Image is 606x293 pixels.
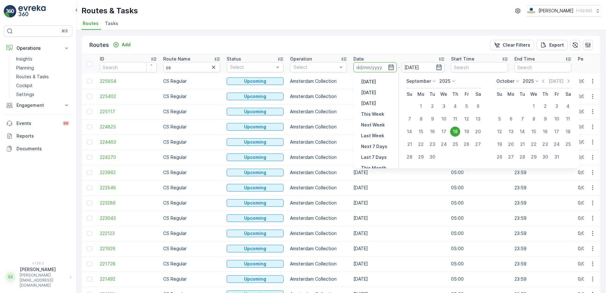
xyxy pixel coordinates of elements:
[100,185,157,191] span: 223546
[514,200,571,206] p: 23:59
[503,42,530,48] p: Clear Filters
[361,143,387,150] p: Next 7 Days
[438,88,449,100] th: Wednesday
[540,127,550,137] div: 16
[427,114,437,124] div: 9
[451,56,474,62] p: Start Time
[551,101,562,111] div: 3
[87,94,92,99] div: Toggle Row Selected
[517,152,527,162] div: 28
[529,101,539,111] div: 1
[61,29,68,34] p: ⌘B
[87,79,92,84] div: Toggle Row Selected
[361,111,384,117] p: This Week
[514,169,571,176] p: 23:59
[87,140,92,145] div: Toggle Row Selected
[227,169,284,176] button: Upcoming
[16,74,49,80] p: Routes & Tasks
[100,139,157,145] span: 224463
[14,55,72,63] a: Insights
[506,139,516,149] div: 20
[350,104,448,119] td: [DATE]
[404,152,415,162] div: 28
[163,245,220,252] p: CS Regular
[244,261,266,267] p: Upcoming
[404,88,415,100] th: Sunday
[404,114,415,124] div: 7
[353,56,364,62] p: Date
[105,20,118,27] span: Tasks
[87,170,92,175] div: Toggle Row Selected
[100,108,157,115] span: 225117
[404,127,415,137] div: 14
[4,5,16,18] img: logo
[450,127,460,137] div: 18
[290,124,347,130] p: Amsterdam Collection
[87,185,92,190] div: Toggle Row Selected
[87,246,92,251] div: Toggle Row Selected
[406,78,431,84] p: September
[538,8,574,14] p: [PERSON_NAME]
[529,114,539,124] div: 8
[100,124,157,130] a: 224825
[415,88,427,100] th: Monday
[163,215,220,221] p: CS Regular
[361,79,376,85] p: [DATE]
[100,200,157,206] a: 223286
[350,271,448,287] td: [DATE]
[350,89,448,104] td: [DATE]
[527,7,536,14] img: basis-logo_rgb2x.png
[227,214,284,222] button: Upcoming
[5,272,16,282] div: SS
[100,78,157,84] span: 225654
[100,230,157,237] span: 222123
[427,127,437,137] div: 16
[163,261,220,267] p: CS Regular
[416,114,426,124] div: 8
[361,89,376,96] p: [DATE]
[230,64,274,70] p: Select
[16,146,70,152] p: Documents
[523,78,534,84] p: 2025
[549,42,564,48] p: Export
[16,133,70,139] p: Reports
[358,143,390,150] button: Next 7 Days
[540,101,550,111] div: 2
[244,139,266,145] p: Upcoming
[427,101,437,111] div: 2
[563,127,573,137] div: 18
[514,230,571,237] p: 23:59
[358,78,378,86] button: Yesterday
[87,216,92,221] div: Toggle Row Selected
[227,230,284,237] button: Upcoming
[244,154,266,160] p: Upcoming
[473,114,483,124] div: 13
[517,88,528,100] th: Tuesday
[358,153,389,161] button: Last 7 Days
[244,185,266,191] p: Upcoming
[227,275,284,283] button: Upcoming
[506,127,516,137] div: 13
[450,139,460,149] div: 25
[4,261,72,265] span: v 1.50.3
[461,88,472,100] th: Friday
[494,139,505,149] div: 19
[163,200,220,206] p: CS Regular
[353,62,397,72] input: dd/mm/yyyy
[227,199,284,207] button: Upcoming
[439,139,449,149] div: 24
[227,245,284,252] button: Upcoming
[361,165,386,171] p: This Month
[517,114,527,124] div: 7
[461,127,472,137] div: 19
[87,124,92,129] div: Toggle Row Selected
[350,74,448,89] td: [DATE]
[227,56,241,62] p: Status
[227,108,284,115] button: Upcoming
[16,45,60,51] p: Operations
[4,99,72,112] button: Engagement
[89,41,109,49] p: Routes
[4,130,72,142] a: Reports
[494,88,505,100] th: Sunday
[163,56,190,62] p: Route Name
